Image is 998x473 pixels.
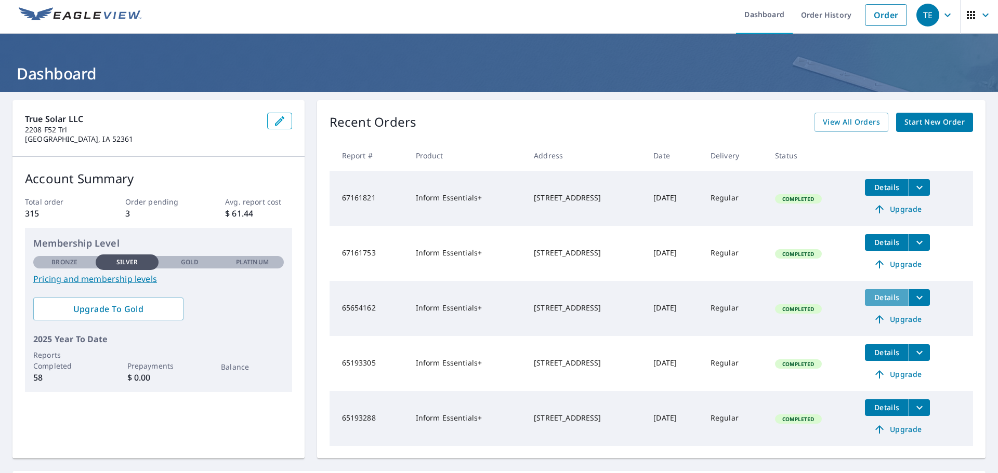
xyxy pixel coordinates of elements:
[871,368,924,381] span: Upgrade
[645,391,702,446] td: [DATE]
[181,258,199,267] p: Gold
[408,391,526,446] td: Inform Essentials+
[12,63,986,84] h1: Dashboard
[526,140,645,171] th: Address
[871,292,902,302] span: Details
[33,298,183,320] a: Upgrade To Gold
[42,303,175,315] span: Upgrade To Gold
[25,196,91,207] p: Total order
[25,113,259,125] p: True Solar LLC
[330,391,408,446] td: 65193288
[33,371,96,384] p: 58
[776,195,820,202] span: Completed
[534,358,637,368] div: [STREET_ADDRESS]
[225,196,292,207] p: Avg. report cost
[330,226,408,281] td: 67161753
[896,113,973,132] a: Start New Order
[534,193,637,203] div: [STREET_ADDRESS]
[871,203,924,215] span: Upgrade
[871,423,924,436] span: Upgrade
[702,391,767,446] td: Regular
[702,336,767,391] td: Regular
[776,250,820,258] span: Completed
[916,4,939,26] div: TE
[25,125,259,134] p: 2208 F52 Trl
[33,349,96,371] p: Reports Completed
[33,273,284,285] a: Pricing and membership levels
[408,281,526,336] td: Inform Essentials+
[330,281,408,336] td: 65654162
[408,226,526,281] td: Inform Essentials+
[330,336,408,391] td: 65193305
[865,256,930,273] a: Upgrade
[25,207,91,220] p: 315
[865,344,909,361] button: detailsBtn-65193305
[702,281,767,336] td: Regular
[330,140,408,171] th: Report #
[127,360,190,371] p: Prepayments
[702,140,767,171] th: Delivery
[909,289,930,306] button: filesDropdownBtn-65654162
[645,171,702,226] td: [DATE]
[871,182,902,192] span: Details
[823,116,880,129] span: View All Orders
[865,366,930,383] a: Upgrade
[19,7,141,23] img: EV Logo
[116,258,138,267] p: Silver
[865,289,909,306] button: detailsBtn-65654162
[865,179,909,196] button: detailsBtn-67161821
[25,134,259,144] p: [GEOGRAPHIC_DATA], IA 52361
[51,258,77,267] p: Bronze
[865,421,930,438] a: Upgrade
[127,371,190,384] p: $ 0.00
[904,116,965,129] span: Start New Order
[534,303,637,313] div: [STREET_ADDRESS]
[871,237,902,247] span: Details
[408,140,526,171] th: Product
[865,4,907,26] a: Order
[33,333,284,345] p: 2025 Year To Date
[909,344,930,361] button: filesDropdownBtn-65193305
[871,402,902,412] span: Details
[865,399,909,416] button: detailsBtn-65193288
[702,171,767,226] td: Regular
[865,201,930,218] a: Upgrade
[909,399,930,416] button: filesDropdownBtn-65193288
[125,207,192,220] p: 3
[645,226,702,281] td: [DATE]
[330,113,417,132] p: Recent Orders
[871,313,924,326] span: Upgrade
[236,258,269,267] p: Platinum
[776,360,820,368] span: Completed
[645,281,702,336] td: [DATE]
[871,347,902,357] span: Details
[645,336,702,391] td: [DATE]
[125,196,192,207] p: Order pending
[33,236,284,250] p: Membership Level
[330,171,408,226] td: 67161821
[225,207,292,220] p: $ 61.44
[815,113,888,132] a: View All Orders
[702,226,767,281] td: Regular
[408,336,526,391] td: Inform Essentials+
[408,171,526,226] td: Inform Essentials+
[776,415,820,423] span: Completed
[25,169,292,188] p: Account Summary
[221,361,283,372] p: Balance
[534,413,637,423] div: [STREET_ADDRESS]
[645,140,702,171] th: Date
[865,234,909,251] button: detailsBtn-67161753
[767,140,857,171] th: Status
[909,179,930,196] button: filesDropdownBtn-67161821
[776,305,820,313] span: Completed
[534,248,637,258] div: [STREET_ADDRESS]
[909,234,930,251] button: filesDropdownBtn-67161753
[871,258,924,271] span: Upgrade
[865,311,930,328] a: Upgrade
